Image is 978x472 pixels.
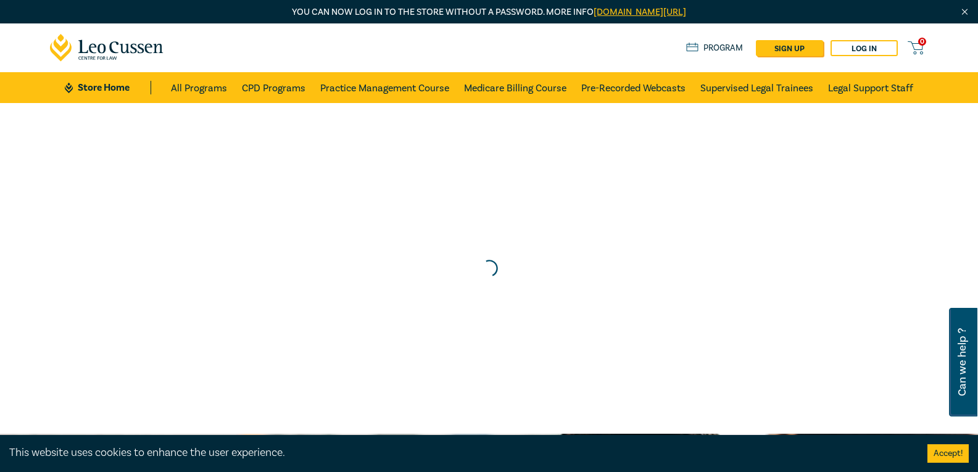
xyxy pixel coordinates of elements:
[464,72,566,103] a: Medicare Billing Course
[594,6,686,18] a: [DOMAIN_NAME][URL]
[686,41,744,55] a: Program
[581,72,686,103] a: Pre-Recorded Webcasts
[956,315,968,409] span: Can we help ?
[700,72,813,103] a: Supervised Legal Trainees
[756,40,823,56] a: sign up
[242,72,305,103] a: CPD Programs
[828,72,913,103] a: Legal Support Staff
[320,72,449,103] a: Practice Management Course
[918,38,926,46] span: 0
[50,6,929,19] p: You can now log in to the store without a password. More info
[831,40,898,56] a: Log in
[65,81,151,94] a: Store Home
[927,444,969,463] button: Accept cookies
[171,72,227,103] a: All Programs
[959,7,970,17] img: Close
[9,445,909,461] div: This website uses cookies to enhance the user experience.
